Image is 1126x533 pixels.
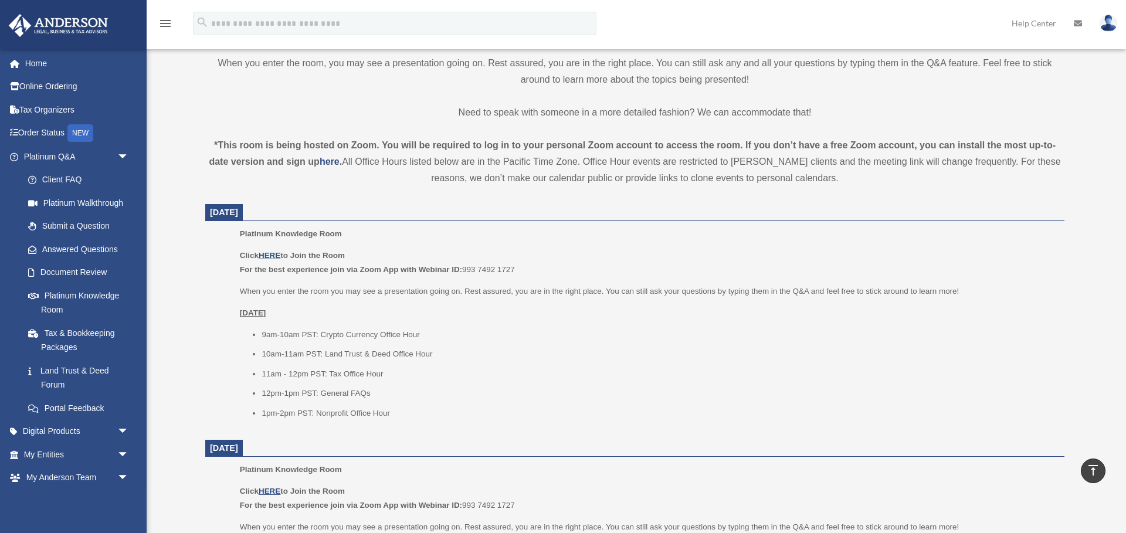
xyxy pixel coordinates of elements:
a: here [320,157,340,167]
span: arrow_drop_down [117,420,141,444]
a: Platinum Q&Aarrow_drop_down [8,145,147,168]
p: When you enter the room you may see a presentation going on. Rest assured, you are in the right p... [240,284,1056,298]
li: 1pm-2pm PST: Nonprofit Office Hour [262,406,1056,420]
b: For the best experience join via Zoom App with Webinar ID: [240,265,462,274]
div: All Office Hours listed below are in the Pacific Time Zone. Office Hour events are restricted to ... [205,137,1064,186]
b: For the best experience join via Zoom App with Webinar ID: [240,501,462,510]
span: arrow_drop_down [117,145,141,169]
a: Document Review [16,261,147,284]
a: HERE [259,487,280,495]
a: Digital Productsarrow_drop_down [8,420,147,443]
div: NEW [67,124,93,142]
li: 10am-11am PST: Land Trust & Deed Office Hour [262,347,1056,361]
a: Portal Feedback [16,396,147,420]
a: My Anderson Teamarrow_drop_down [8,466,147,490]
p: Need to speak with someone in a more detailed fashion? We can accommodate that! [205,104,1064,121]
i: menu [158,16,172,30]
span: Platinum Knowledge Room [240,465,342,474]
p: When you enter the room, you may see a presentation going on. Rest assured, you are in the right ... [205,55,1064,88]
b: Click to Join the Room [240,487,345,495]
a: Home [8,52,147,75]
a: My Entitiesarrow_drop_down [8,443,147,466]
a: Online Ordering [8,75,147,99]
li: 11am - 12pm PST: Tax Office Hour [262,367,1056,381]
a: Tax & Bookkeeping Packages [16,321,147,359]
u: [DATE] [240,308,266,317]
span: arrow_drop_down [117,443,141,467]
strong: . [340,157,342,167]
span: [DATE] [210,443,238,453]
strong: *This room is being hosted on Zoom. You will be required to log in to your personal Zoom account ... [209,140,1056,167]
span: arrow_drop_down [117,466,141,490]
li: 9am-10am PST: Crypto Currency Office Hour [262,328,1056,342]
a: Platinum Walkthrough [16,191,147,215]
a: Submit a Question [16,215,147,238]
a: Answered Questions [16,237,147,261]
a: Platinum Knowledge Room [16,284,141,321]
i: vertical_align_top [1086,463,1100,477]
span: Platinum Knowledge Room [240,229,342,238]
p: 993 7492 1727 [240,484,1056,512]
img: User Pic [1100,15,1117,32]
a: HERE [259,251,280,260]
img: Anderson Advisors Platinum Portal [5,14,111,37]
i: search [196,16,209,29]
a: vertical_align_top [1081,459,1105,483]
span: arrow_drop_down [117,489,141,513]
b: Click to Join the Room [240,251,345,260]
p: 993 7492 1727 [240,249,1056,276]
a: My Documentsarrow_drop_down [8,489,147,512]
a: Tax Organizers [8,98,147,121]
a: Order StatusNEW [8,121,147,145]
a: menu [158,21,172,30]
li: 12pm-1pm PST: General FAQs [262,386,1056,400]
a: Land Trust & Deed Forum [16,359,147,396]
span: [DATE] [210,208,238,217]
a: Client FAQ [16,168,147,192]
